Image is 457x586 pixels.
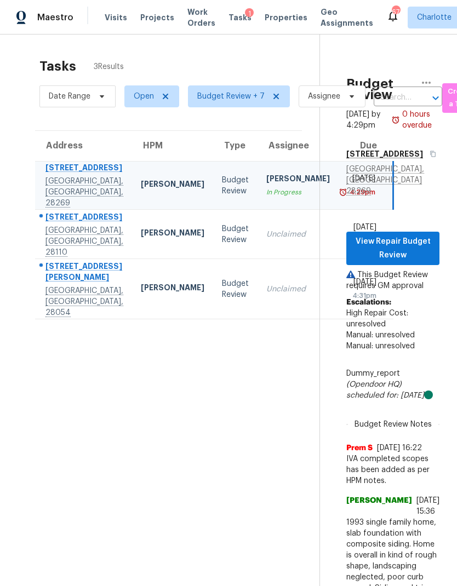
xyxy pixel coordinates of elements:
span: Manual: unresolved [346,331,415,339]
span: Assignee [308,91,340,102]
div: 1 [245,8,254,19]
span: IVA completed scopes has been added as per HPM notes. [346,453,439,486]
span: Properties [265,12,307,23]
b: Escalations: [346,298,391,306]
i: (Opendoor HQ) [346,381,402,388]
div: Dummy_report [346,368,439,401]
span: [PERSON_NAME] [346,495,412,517]
span: Open [134,91,154,102]
span: Budget Review + 7 [197,91,265,102]
div: [DATE] by 4:29pm [346,109,391,131]
img: Overdue Alarm Icon [391,109,400,131]
input: Search by address [374,89,412,106]
th: HPM [132,131,213,162]
div: [PERSON_NAME] [266,173,330,187]
div: Unclaimed [266,284,330,295]
div: Budget Review [222,278,249,300]
button: Open [428,90,443,106]
h2: Tasks [39,61,76,72]
span: Date Range [49,91,90,102]
span: Budget Review Notes [348,419,438,430]
div: Budget Review [222,223,249,245]
th: Type [213,131,258,162]
span: Manual: unresolved [346,342,415,350]
th: Address [35,131,132,162]
span: [DATE] 16:22 [377,444,422,452]
div: [PERSON_NAME] [141,227,204,241]
th: Assignee [258,131,339,162]
div: [PERSON_NAME] [141,179,204,192]
div: 67 [392,7,399,18]
i: scheduled for: [DATE] [346,392,424,399]
span: Visits [105,12,127,23]
button: View Repair Budget Review [346,232,439,265]
span: Charlotte [417,12,452,23]
span: Maestro [37,12,73,23]
span: Tasks [229,14,252,21]
h2: Budget Review [346,78,413,100]
span: Geo Assignments [321,7,373,28]
div: In Progress [266,187,330,198]
span: Prem S [346,443,373,453]
span: High Repair Cost: unresolved [346,309,408,328]
div: [PERSON_NAME] [141,282,204,296]
span: 3 Results [94,61,124,72]
div: Unclaimed [266,229,330,240]
span: [DATE] 15:36 [416,497,439,515]
button: Copy Address [423,144,438,164]
span: View Repair Budget Review [355,235,431,262]
span: Projects [140,12,174,23]
div: Budget Review [222,175,249,197]
p: This Budget Review requires GM approval [346,269,439,291]
span: Work Orders [187,7,215,28]
div: 0 hours overdue [400,109,439,131]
